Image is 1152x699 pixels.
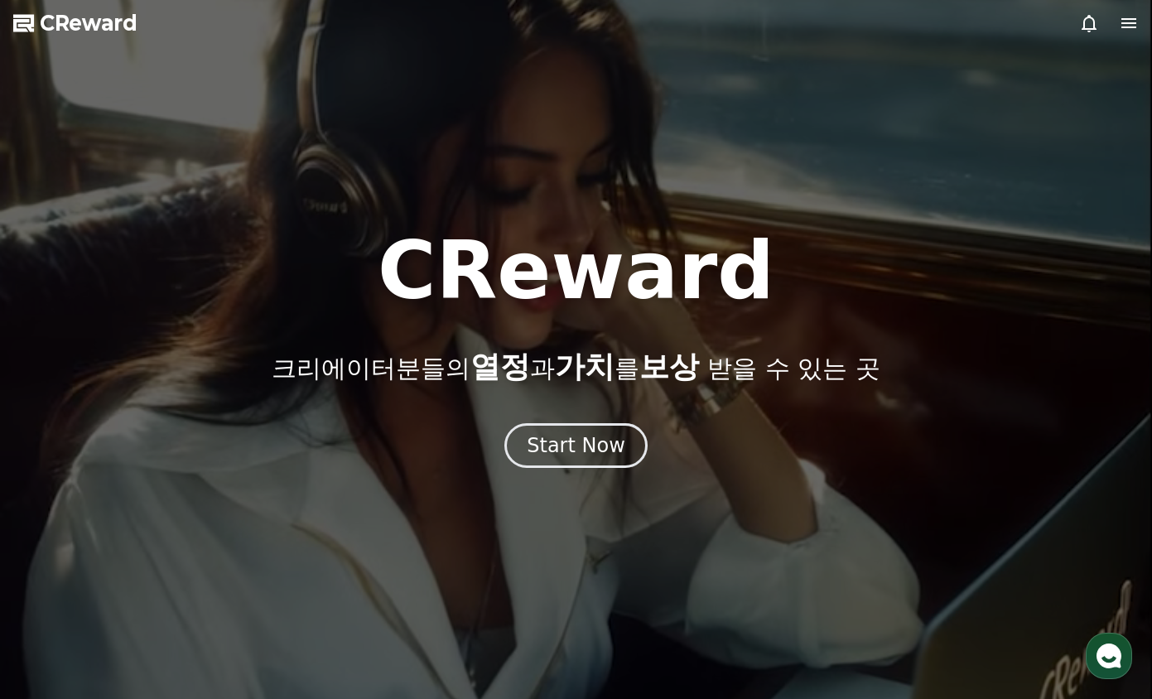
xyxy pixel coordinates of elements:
p: 크리에이터분들의 과 를 받을 수 있는 곳 [272,350,880,383]
span: 설정 [256,550,276,563]
a: 설정 [214,525,318,566]
span: 가치 [555,349,615,383]
a: 홈 [5,525,109,566]
span: 대화 [152,551,171,564]
span: 열정 [470,349,530,383]
span: 홈 [52,550,62,563]
div: Start Now [527,432,625,459]
button: Start Now [504,423,648,468]
span: CReward [40,10,137,36]
a: Start Now [504,440,648,456]
a: CReward [13,10,137,36]
a: 대화 [109,525,214,566]
span: 보상 [639,349,699,383]
h1: CReward [378,231,774,311]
